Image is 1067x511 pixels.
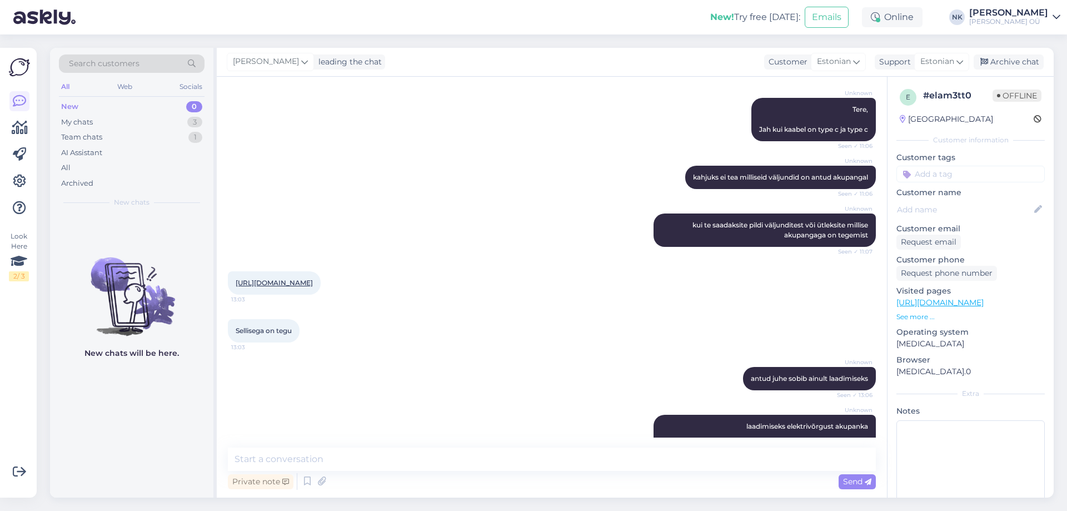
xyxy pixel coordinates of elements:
[61,132,102,143] div: Team chats
[831,190,872,198] span: Seen ✓ 11:06
[59,80,72,94] div: All
[9,231,29,281] div: Look Here
[692,221,870,239] span: kui te saadaksite pildi väljunditest või ütleksite millise akupangaga on tegemist
[896,266,997,281] div: Request phone number
[84,348,179,359] p: New chats will be here.
[751,374,868,383] span: antud juhe sobib ainult laadimiseks
[228,474,293,489] div: Private note
[896,223,1045,235] p: Customer email
[61,162,71,173] div: All
[115,80,134,94] div: Web
[61,101,78,112] div: New
[187,117,202,128] div: 3
[114,197,149,207] span: New chats
[61,117,93,128] div: My chats
[896,366,1045,378] p: [MEDICAL_DATA].0
[188,132,202,143] div: 1
[906,93,910,101] span: e
[231,343,273,351] span: 13:03
[314,56,382,68] div: leading the chat
[896,152,1045,163] p: Customer tags
[875,56,911,68] div: Support
[993,90,1041,102] span: Offline
[50,237,213,338] img: No chats
[231,295,273,304] span: 13:03
[69,58,139,70] span: Search customers
[9,57,30,78] img: Askly Logo
[831,391,872,399] span: Seen ✓ 13:06
[61,147,102,158] div: AI Assistant
[896,405,1045,417] p: Notes
[974,54,1044,70] div: Archive chat
[831,142,872,150] span: Seen ✓ 11:06
[236,326,292,335] span: Sellisega on tegu
[896,135,1045,145] div: Customer information
[764,56,807,68] div: Customer
[9,271,29,281] div: 2 / 3
[61,178,93,189] div: Archived
[831,205,872,213] span: Unknown
[831,157,872,165] span: Unknown
[896,254,1045,266] p: Customer phone
[817,56,851,68] span: Estonian
[805,7,849,28] button: Emails
[896,285,1045,297] p: Visited pages
[186,101,202,112] div: 0
[236,279,313,287] a: [URL][DOMAIN_NAME]
[896,235,961,250] div: Request email
[233,56,299,68] span: [PERSON_NAME]
[710,11,800,24] div: Try free [DATE]:
[969,8,1060,26] a: [PERSON_NAME][PERSON_NAME] OÜ
[896,312,1045,322] p: See more ...
[831,247,872,256] span: Seen ✓ 11:07
[667,422,868,460] span: laadimiseks elektrivõrgust akupanka välja tulev vool antud akupangal on USB A to Type-C selline :
[831,406,872,414] span: Unknown
[831,358,872,366] span: Unknown
[177,80,205,94] div: Socials
[831,89,872,97] span: Unknown
[896,354,1045,366] p: Browser
[949,9,965,25] div: NK
[843,477,871,487] span: Send
[897,204,1032,216] input: Add name
[923,89,993,102] div: # elam3tt0
[896,297,984,307] a: [URL][DOMAIN_NAME]
[896,338,1045,350] p: [MEDICAL_DATA]
[896,389,1045,399] div: Extra
[710,12,734,22] b: New!
[693,173,868,181] span: kahjuks ei tea milliseid väljundid on antud akupangal
[896,187,1045,199] p: Customer name
[862,7,923,27] div: Online
[969,17,1048,26] div: [PERSON_NAME] OÜ
[896,166,1045,182] input: Add a tag
[900,113,993,125] div: [GEOGRAPHIC_DATA]
[896,326,1045,338] p: Operating system
[920,56,954,68] span: Estonian
[969,8,1048,17] div: [PERSON_NAME]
